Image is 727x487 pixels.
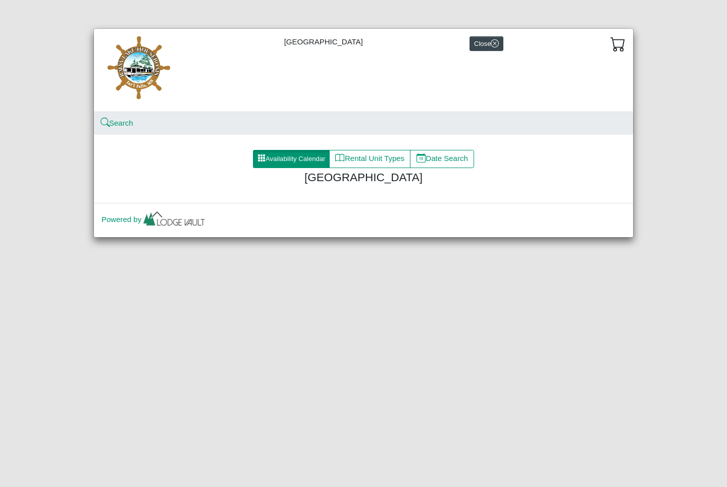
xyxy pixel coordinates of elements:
button: bookRental Unit Types [329,150,410,168]
svg: x circle [491,39,499,47]
a: Powered by [101,215,207,224]
svg: calendar date [417,153,426,163]
div: [GEOGRAPHIC_DATA] [94,29,633,112]
svg: grid3x3 gap fill [257,154,266,162]
h4: [GEOGRAPHIC_DATA] [112,171,615,184]
svg: cart [610,36,626,51]
button: calendar dateDate Search [410,150,474,168]
svg: book [335,153,345,163]
img: lv-small.ca335149.png [141,209,207,231]
img: 55466189-bbd8-41c3-ab33-5e957c8145a3.jpg [101,36,177,104]
svg: search [101,119,109,127]
a: searchSearch [101,119,133,127]
button: Closex circle [470,36,503,51]
button: grid3x3 gap fillAvailability Calendar [253,150,330,168]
